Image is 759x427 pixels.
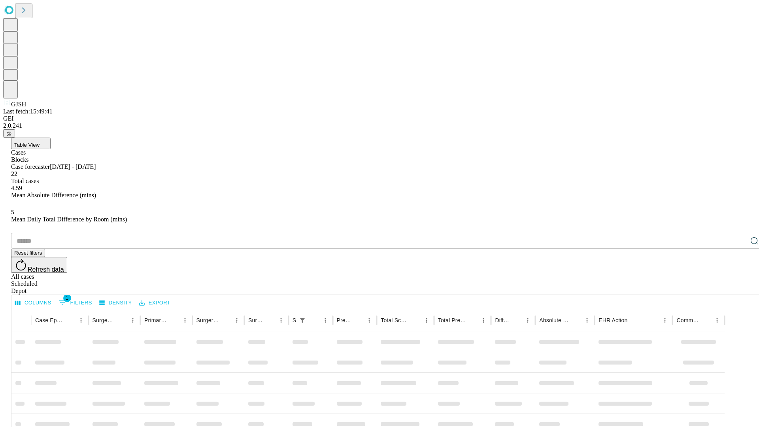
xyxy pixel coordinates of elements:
button: Menu [522,315,533,326]
div: Absolute Difference [539,317,570,323]
button: Sort [220,315,231,326]
div: Surgeon Name [93,317,115,323]
span: Mean Daily Total Difference by Room (mins) [11,216,127,223]
span: Total cases [11,178,39,184]
button: Show filters [297,315,308,326]
span: Case forecaster [11,163,50,170]
div: Total Predicted Duration [438,317,466,323]
span: Refresh data [28,266,64,273]
button: Density [97,297,134,309]
button: Sort [309,315,320,326]
div: GEI [3,115,756,122]
span: Last fetch: 15:49:41 [3,108,53,115]
button: Table View [11,138,51,149]
span: 4.59 [11,185,22,191]
button: Sort [353,315,364,326]
button: Sort [264,315,276,326]
button: Sort [700,315,712,326]
button: Menu [712,315,723,326]
div: Scheduled In Room Duration [293,317,296,323]
button: Sort [511,315,522,326]
span: @ [6,130,12,136]
button: Sort [410,315,421,326]
button: Sort [64,315,76,326]
button: Select columns [13,297,53,309]
span: [DATE] - [DATE] [50,163,96,170]
div: Difference [495,317,510,323]
span: 22 [11,170,17,177]
button: @ [3,129,15,138]
div: Surgery Date [248,317,264,323]
div: Total Scheduled Duration [381,317,409,323]
span: 5 [11,209,14,215]
button: Menu [364,315,375,326]
button: Sort [628,315,639,326]
button: Sort [467,315,478,326]
button: Menu [231,315,242,326]
div: Predicted In Room Duration [337,317,352,323]
button: Show filters [57,297,94,309]
button: Menu [478,315,489,326]
button: Refresh data [11,257,67,273]
span: Mean Absolute Difference (mins) [11,192,96,198]
button: Export [137,297,172,309]
button: Menu [276,315,287,326]
div: Surgery Name [196,317,219,323]
div: EHR Action [599,317,627,323]
span: Table View [14,142,40,148]
span: Reset filters [14,250,42,256]
button: Menu [421,315,432,326]
button: Menu [127,315,138,326]
button: Sort [570,315,582,326]
button: Reset filters [11,249,45,257]
span: 1 [63,294,71,302]
button: Sort [168,315,179,326]
div: Comments [676,317,699,323]
div: 1 active filter [297,315,308,326]
div: 2.0.241 [3,122,756,129]
button: Menu [659,315,670,326]
div: Case Epic Id [35,317,64,323]
button: Menu [76,315,87,326]
div: Primary Service [144,317,167,323]
span: GJSH [11,101,26,108]
button: Sort [116,315,127,326]
button: Menu [582,315,593,326]
button: Menu [320,315,331,326]
button: Menu [179,315,191,326]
